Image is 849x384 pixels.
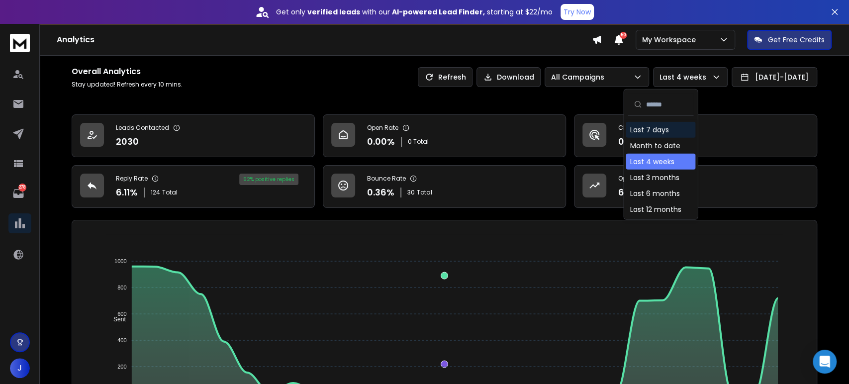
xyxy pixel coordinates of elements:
div: Last 12 months [630,204,681,214]
p: All Campaigns [551,72,608,82]
tspan: 400 [117,337,126,343]
p: Open Rate [367,124,398,132]
p: Reply Rate [116,175,148,183]
p: 64 [618,186,630,199]
p: 0.00 % [618,135,646,149]
p: Opportunities [618,175,659,183]
p: Last 4 weeks [660,72,710,82]
p: Leads Contacted [116,124,169,132]
span: Sent [106,316,126,323]
a: Open Rate0.00%0 Total [323,114,566,157]
button: J [10,358,30,378]
div: Last 6 months [630,189,679,198]
a: 278 [8,184,28,203]
div: 52 % positive replies [239,174,298,185]
a: Click Rate0.00%0 Total [574,114,817,157]
p: 0 Total [408,138,429,146]
div: Open Intercom Messenger [813,350,837,374]
button: Get Free Credits [747,30,832,50]
p: Stay updated! Refresh every 10 mins. [72,81,183,89]
p: My Workspace [642,35,700,45]
a: Opportunities64$127936 [574,165,817,208]
p: 2030 [116,135,139,149]
span: 50 [620,32,627,39]
img: logo [10,34,30,52]
h1: Overall Analytics [72,66,183,78]
div: Month to date [630,141,680,151]
tspan: 800 [117,285,126,290]
p: 0.36 % [367,186,394,199]
div: Last 3 months [630,173,679,183]
h1: Analytics [57,34,592,46]
a: Leads Contacted2030 [72,114,315,157]
p: 6.11 % [116,186,138,199]
div: Last 4 weeks [630,157,674,167]
p: Click Rate [618,124,649,132]
span: 124 [151,189,160,196]
p: 0.00 % [367,135,395,149]
p: Refresh [438,72,466,82]
strong: verified leads [307,7,360,17]
span: Total [162,189,178,196]
tspan: 600 [117,311,126,317]
button: Download [476,67,541,87]
p: Try Now [564,7,591,17]
span: Total [417,189,432,196]
p: Bounce Rate [367,175,406,183]
p: Get Free Credits [768,35,825,45]
div: Last 7 days [630,125,668,135]
a: Reply Rate6.11%124Total52% positive replies [72,165,315,208]
button: [DATE]-[DATE] [732,67,817,87]
tspan: 200 [117,364,126,370]
tspan: 1000 [114,258,126,264]
span: 30 [407,189,415,196]
button: Refresh [418,67,472,87]
p: Get only with our starting at $22/mo [276,7,553,17]
p: 278 [18,184,26,192]
a: Bounce Rate0.36%30Total [323,165,566,208]
strong: AI-powered Lead Finder, [392,7,485,17]
button: Try Now [561,4,594,20]
p: Download [497,72,534,82]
